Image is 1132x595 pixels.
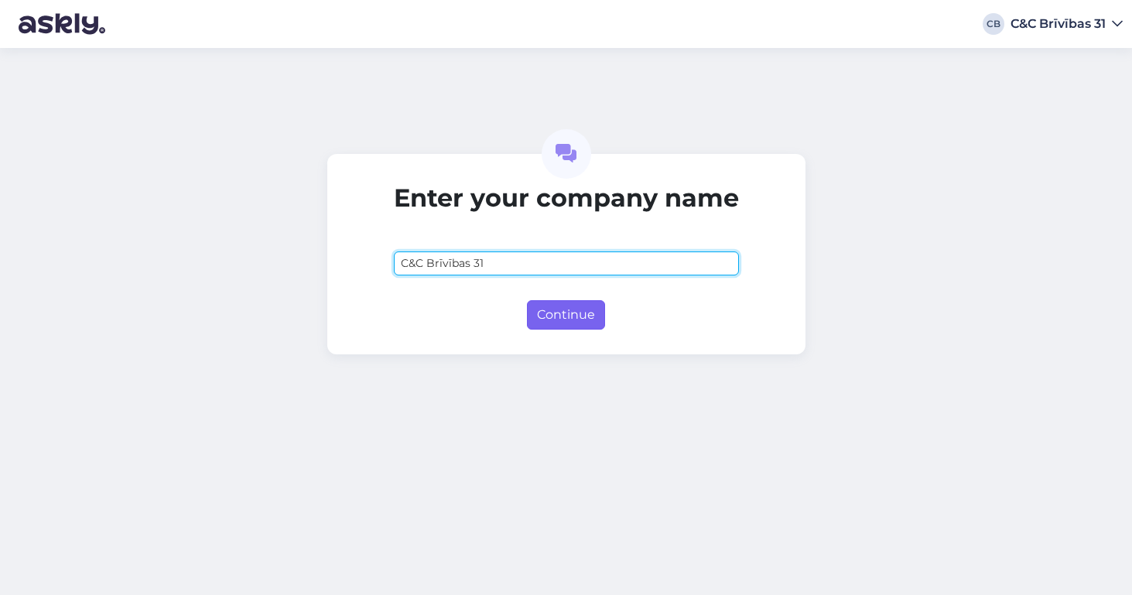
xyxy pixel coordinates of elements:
[394,183,739,213] h2: Enter your company name
[394,251,739,275] input: ABC Corporation
[1011,18,1106,30] div: C&C Brīvības 31
[527,300,605,330] button: Continue
[1011,18,1123,30] a: C&C Brīvības 31
[983,13,1004,35] div: CB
